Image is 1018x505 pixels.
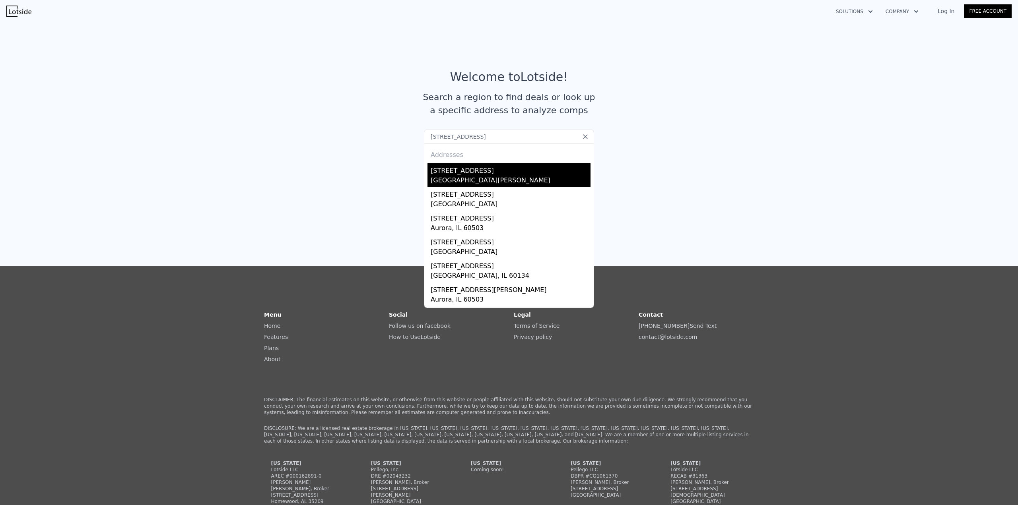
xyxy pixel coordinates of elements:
div: Pellego LLC [571,466,647,473]
div: Coming soon! [471,466,547,473]
div: Lotside LLC [670,466,747,473]
a: Send Text [690,323,717,329]
div: [STREET_ADDRESS] [431,163,591,176]
div: [GEOGRAPHIC_DATA] [431,199,591,211]
a: About [264,356,280,362]
div: RECAB #81363 [670,473,747,479]
a: Plans [264,345,279,351]
div: Welcome to Lotside ! [450,70,568,84]
strong: Menu [264,312,281,318]
div: [STREET_ADDRESS] [431,234,591,247]
div: [GEOGRAPHIC_DATA] [571,492,647,498]
div: [US_STATE] [670,460,747,466]
div: [US_STATE] [571,460,647,466]
input: Search an address or region... [424,130,594,144]
div: [STREET_ADDRESS] [431,211,591,223]
div: Homewood, AL 35209 [271,498,348,505]
div: DRE #02043232 [371,473,447,479]
div: [STREET_ADDRESS] [431,187,591,199]
a: [PHONE_NUMBER] [639,323,690,329]
div: AREC #000162891-0 [271,473,348,479]
div: [PERSON_NAME] [PERSON_NAME], Broker [271,479,348,492]
div: Aurora, IL 60503 [431,295,591,306]
div: Pellego, Inc. [371,466,447,473]
a: Free Account [964,4,1012,18]
div: [PERSON_NAME], Broker [571,479,647,486]
div: [STREET_ADDRESS][PERSON_NAME] [431,282,591,295]
div: [STREET_ADDRESS] [271,492,348,498]
div: [US_STATE] [371,460,447,466]
div: Search a region to find deals or look up a specific address to analyze comps [420,91,598,117]
div: Aurora, IL 60503 [431,223,591,234]
a: Follow us on facebook [389,323,451,329]
p: DISCLOSURE: We are a licensed real estate brokerage in [US_STATE], [US_STATE], [US_STATE], [US_ST... [264,425,754,444]
a: Features [264,334,288,340]
div: Lotside LLC [271,466,348,473]
div: [GEOGRAPHIC_DATA], IL 60134 [431,271,591,282]
p: DISCLAIMER: The financial estimates on this website, or otherwise from this website or people aff... [264,397,754,416]
div: [STREET_ADDRESS] [431,258,591,271]
a: Privacy policy [514,334,552,340]
strong: Contact [639,312,663,318]
div: [STREET_ADDRESS] [431,306,591,319]
div: DBPR #CQ1061370 [571,473,647,479]
div: [STREET_ADDRESS] [571,486,647,492]
div: [STREET_ADDRESS][PERSON_NAME] [371,486,447,498]
div: [STREET_ADDRESS][DEMOGRAPHIC_DATA] [670,486,747,498]
div: [PERSON_NAME], Broker [371,479,447,486]
div: Addresses [427,144,591,163]
div: [PERSON_NAME], Broker [670,479,747,486]
div: [US_STATE] [271,460,348,466]
a: contact@lotside.com [639,334,697,340]
div: [US_STATE] [471,460,547,466]
a: How to UseLotside [389,334,441,340]
a: Terms of Service [514,323,560,329]
div: [GEOGRAPHIC_DATA] [371,498,447,505]
div: [GEOGRAPHIC_DATA] [431,247,591,258]
button: Company [879,4,925,19]
div: [GEOGRAPHIC_DATA] [670,498,747,505]
strong: Legal [514,312,531,318]
div: [GEOGRAPHIC_DATA][PERSON_NAME] [431,176,591,187]
a: Log In [928,7,964,15]
img: Lotside [6,6,31,17]
a: Home [264,323,280,329]
strong: Social [389,312,408,318]
button: Solutions [830,4,879,19]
